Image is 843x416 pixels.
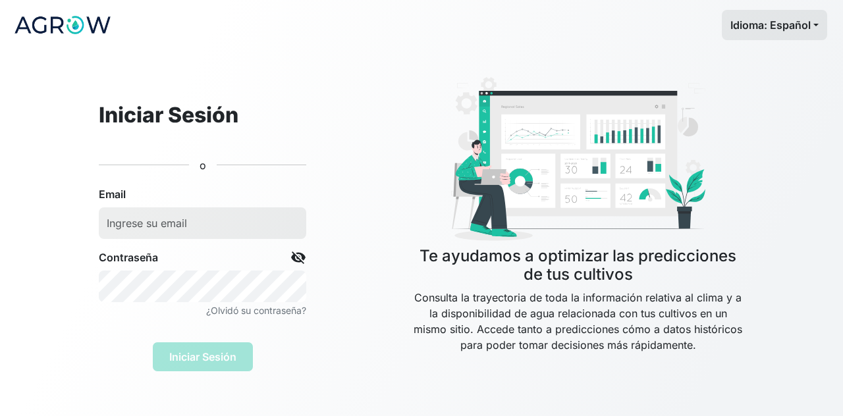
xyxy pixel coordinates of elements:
[99,186,126,202] label: Email
[99,207,306,239] input: Ingrese su email
[290,249,306,265] span: visibility_off
[13,9,112,41] img: logo
[412,290,744,384] p: Consulta la trayectoria de toda la información relativa al clima y a la disponibilidad de agua re...
[99,103,306,128] h2: Iniciar Sesión
[206,305,306,316] small: ¿Olvidó su contraseña?
[412,247,744,285] h4: Te ayudamos a optimizar las predicciones de tus cultivos
[722,10,827,40] button: Idioma: Español
[99,249,158,265] label: Contraseña
[200,157,206,173] p: o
